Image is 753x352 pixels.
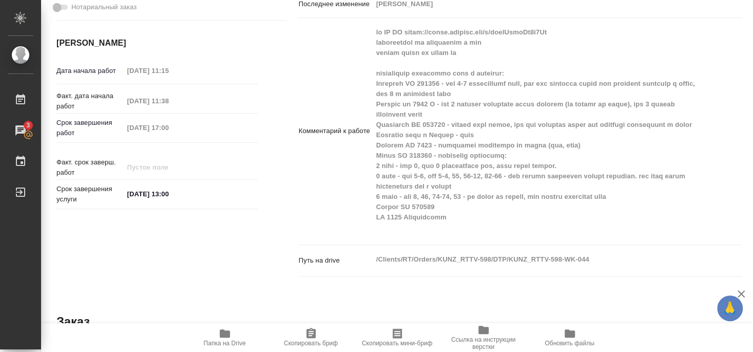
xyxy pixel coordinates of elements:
[447,336,520,350] span: Ссылка на инструкции верстки
[124,187,214,201] input: ✎ Введи что-нибудь
[56,157,124,178] p: Факт. срок заверш. работ
[182,323,268,352] button: Папка на Drive
[124,94,214,108] input: Пустое поле
[56,184,124,205] p: Срок завершения услуги
[527,323,613,352] button: Обновить файлы
[354,323,440,352] button: Скопировать мини-бриф
[20,120,36,131] span: 3
[56,91,124,112] p: Факт. дата начала работ
[373,251,705,268] textarea: /Clients/RT/Orders/KUNZ_RTTV-598/DTP/KUNZ_RTTV-598-WK-044
[721,298,739,319] span: 🙏
[3,118,38,143] a: 3
[299,255,373,266] p: Путь на drive
[124,63,214,78] input: Пустое поле
[124,120,214,135] input: Пустое поле
[268,323,354,352] button: Скопировать бриф
[124,160,214,175] input: Пустое поле
[56,37,258,49] h4: [PERSON_NAME]
[545,340,594,347] span: Обновить файлы
[373,24,705,237] textarea: lo IP DO sitam://conse.adipisc.eli/s/doeIUsmoDt8i7Ut laboreetdol ma aliquaenim a min veniam quisn...
[362,340,432,347] span: Скопировать мини-бриф
[71,2,137,12] span: Нотариальный заказ
[56,313,90,330] h2: Заказ
[299,126,373,136] p: Комментарий к работе
[56,66,124,76] p: Дата начала работ
[56,118,124,138] p: Срок завершения работ
[204,340,246,347] span: Папка на Drive
[284,340,338,347] span: Скопировать бриф
[440,323,527,352] button: Ссылка на инструкции верстки
[717,295,743,321] button: 🙏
